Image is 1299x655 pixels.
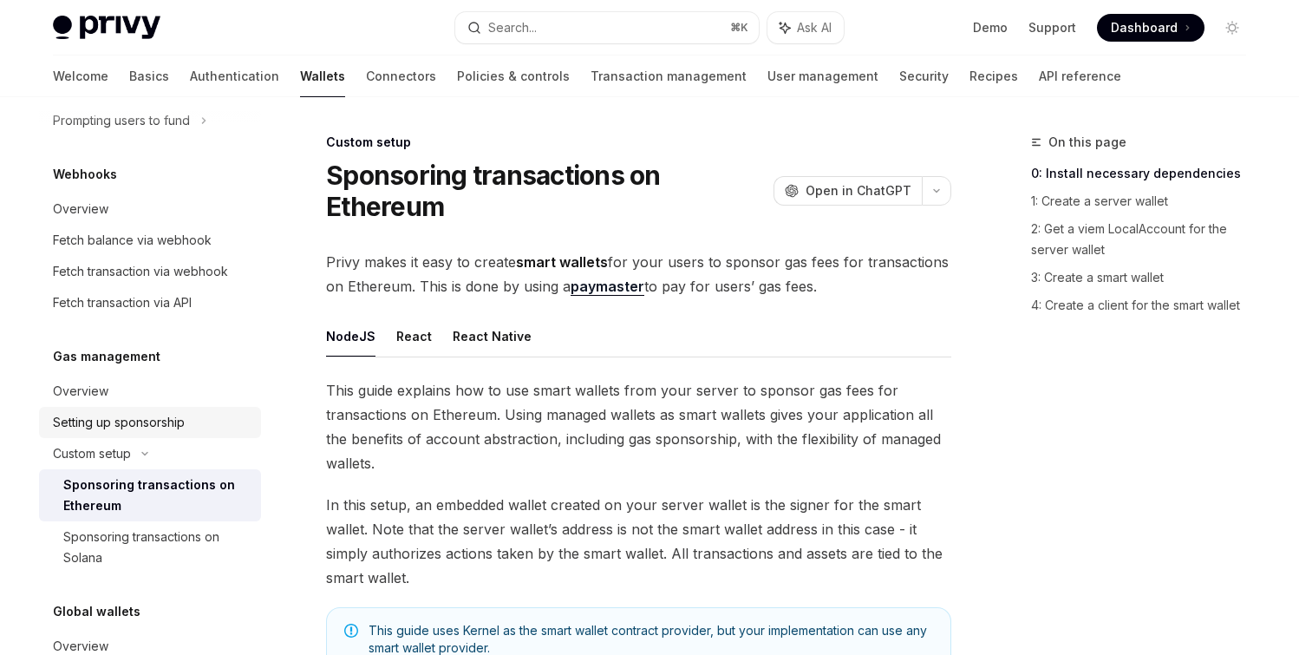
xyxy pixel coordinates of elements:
[53,261,228,282] div: Fetch transaction via webhook
[190,56,279,97] a: Authentication
[53,230,212,251] div: Fetch balance via webhook
[1111,19,1178,36] span: Dashboard
[457,56,570,97] a: Policies & controls
[767,12,844,43] button: Ask AI
[1031,264,1260,291] a: 3: Create a smart wallet
[1031,187,1260,215] a: 1: Create a server wallet
[973,19,1008,36] a: Demo
[39,225,261,256] a: Fetch balance via webhook
[326,493,951,590] span: In this setup, an embedded wallet created on your server wallet is the signer for the smart walle...
[39,469,261,521] a: Sponsoring transactions on Ethereum
[326,134,951,151] div: Custom setup
[53,381,108,402] div: Overview
[39,376,261,407] a: Overview
[53,199,108,219] div: Overview
[53,16,160,40] img: light logo
[453,316,532,357] button: React Native
[39,287,261,318] a: Fetch transaction via API
[344,624,358,638] svg: Note
[39,521,261,573] a: Sponsoring transactions on Solana
[39,256,261,287] a: Fetch transaction via webhook
[326,250,951,298] span: Privy makes it easy to create for your users to sponsor gas fees for transactions on Ethereum. Th...
[53,346,160,367] h5: Gas management
[455,12,759,43] button: Search...⌘K
[730,21,748,35] span: ⌘ K
[39,407,261,438] a: Setting up sponsorship
[1048,132,1126,153] span: On this page
[326,378,951,475] span: This guide explains how to use smart wallets from your server to sponsor gas fees for transaction...
[366,56,436,97] a: Connectors
[53,292,192,313] div: Fetch transaction via API
[1031,291,1260,319] a: 4: Create a client for the smart wallet
[53,601,140,622] h5: Global wallets
[1218,14,1246,42] button: Toggle dark mode
[326,160,767,222] h1: Sponsoring transactions on Ethereum
[806,182,911,200] span: Open in ChatGPT
[129,56,169,97] a: Basics
[1031,160,1260,187] a: 0: Install necessary dependencies
[300,56,345,97] a: Wallets
[516,253,608,271] strong: smart wallets
[63,527,251,568] div: Sponsoring transactions on Solana
[326,316,375,357] button: NodeJS
[53,56,108,97] a: Welcome
[1039,56,1121,97] a: API reference
[797,19,832,36] span: Ask AI
[53,412,185,433] div: Setting up sponsorship
[591,56,747,97] a: Transaction management
[396,316,432,357] button: React
[774,176,922,206] button: Open in ChatGPT
[1031,215,1260,264] a: 2: Get a viem LocalAccount for the server wallet
[63,475,251,516] div: Sponsoring transactions on Ethereum
[1097,14,1204,42] a: Dashboard
[969,56,1018,97] a: Recipes
[1028,19,1076,36] a: Support
[899,56,949,97] a: Security
[488,17,537,38] div: Search...
[39,193,261,225] a: Overview
[53,164,117,185] h5: Webhooks
[53,443,131,464] div: Custom setup
[767,56,878,97] a: User management
[571,278,644,296] a: paymaster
